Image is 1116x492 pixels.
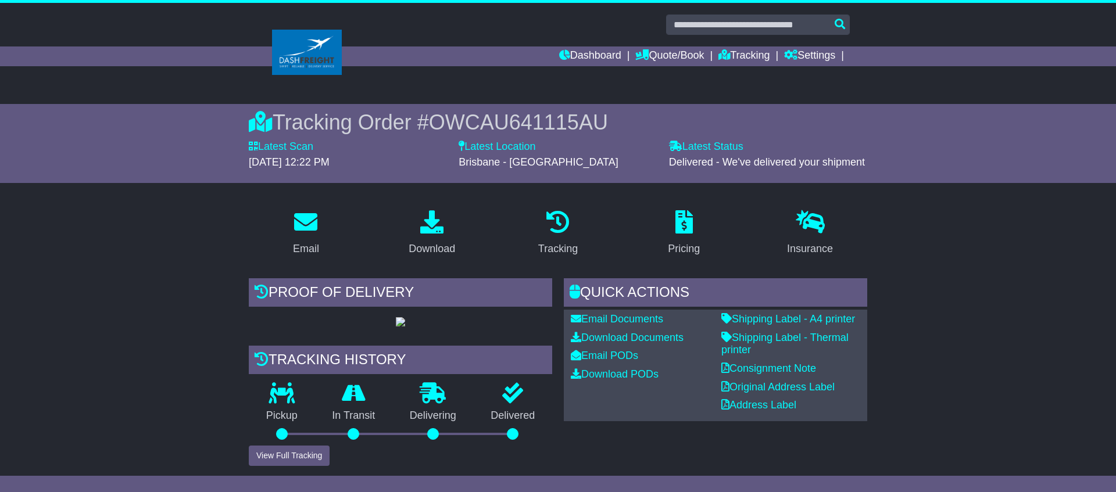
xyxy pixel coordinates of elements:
[721,362,816,374] a: Consignment Note
[784,46,835,66] a: Settings
[459,141,535,153] label: Latest Location
[668,241,700,257] div: Pricing
[474,410,553,422] p: Delivered
[459,156,618,168] span: Brisbane - [GEOGRAPHIC_DATA]
[315,410,393,422] p: In Transit
[571,368,659,380] a: Download PODs
[293,241,319,257] div: Email
[718,46,770,66] a: Tracking
[721,332,849,356] a: Shipping Label - Thermal printer
[409,241,455,257] div: Download
[249,156,330,168] span: [DATE] 12:22 PM
[249,346,552,377] div: Tracking history
[564,278,867,310] div: Quick Actions
[660,206,707,261] a: Pricing
[787,241,833,257] div: Insurance
[401,206,463,261] a: Download
[531,206,585,261] a: Tracking
[249,110,867,135] div: Tracking Order #
[779,206,840,261] a: Insurance
[249,410,315,422] p: Pickup
[285,206,327,261] a: Email
[249,278,552,310] div: Proof of Delivery
[559,46,621,66] a: Dashboard
[392,410,474,422] p: Delivering
[571,350,638,361] a: Email PODs
[635,46,704,66] a: Quote/Book
[571,332,684,343] a: Download Documents
[429,110,608,134] span: OWCAU641115AU
[721,313,855,325] a: Shipping Label - A4 printer
[721,399,796,411] a: Address Label
[396,317,405,326] img: GetPodImage
[669,156,865,168] span: Delivered - We've delivered your shipment
[538,241,578,257] div: Tracking
[249,446,330,466] button: View Full Tracking
[249,141,313,153] label: Latest Scan
[721,381,835,393] a: Original Address Label
[571,313,663,325] a: Email Documents
[669,141,743,153] label: Latest Status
